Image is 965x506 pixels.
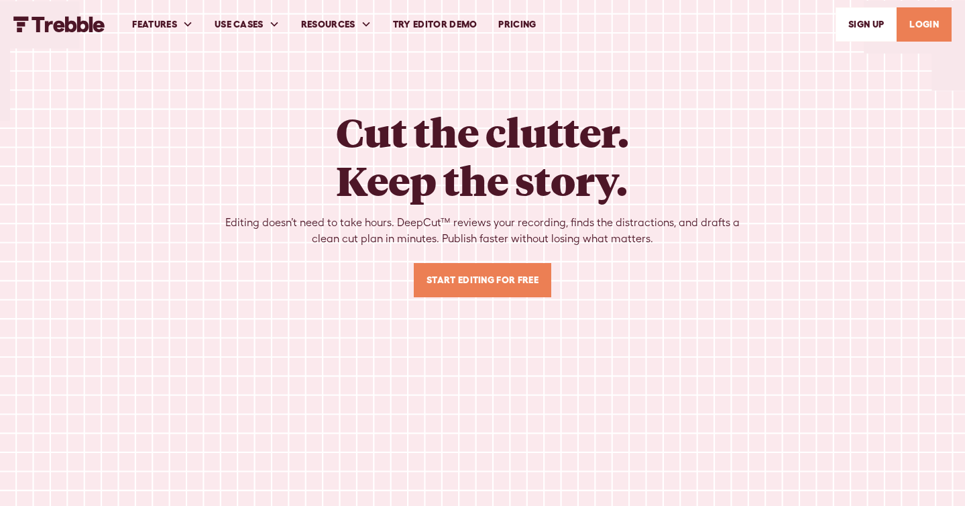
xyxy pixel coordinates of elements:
div: FEATURES [121,1,204,48]
div: USE CASES [215,17,264,32]
img: Trebble FM Logo [13,16,105,32]
a: home [13,16,105,32]
a: Try Editor Demo [382,1,488,48]
a: SIGn UP [836,7,897,42]
div: RESOURCES [301,17,355,32]
div: FEATURES [132,17,177,32]
a: LOGIN [897,7,952,42]
a: Start Editing For Free [414,263,551,297]
a: PRICING [488,1,547,48]
h1: Cut the clutter. Keep the story. [336,107,629,204]
div: Editing doesn’t need to take hours. DeepCut™ reviews your recording, finds the distractions, and ... [225,215,740,247]
div: USE CASES [204,1,290,48]
div: RESOURCES [290,1,382,48]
